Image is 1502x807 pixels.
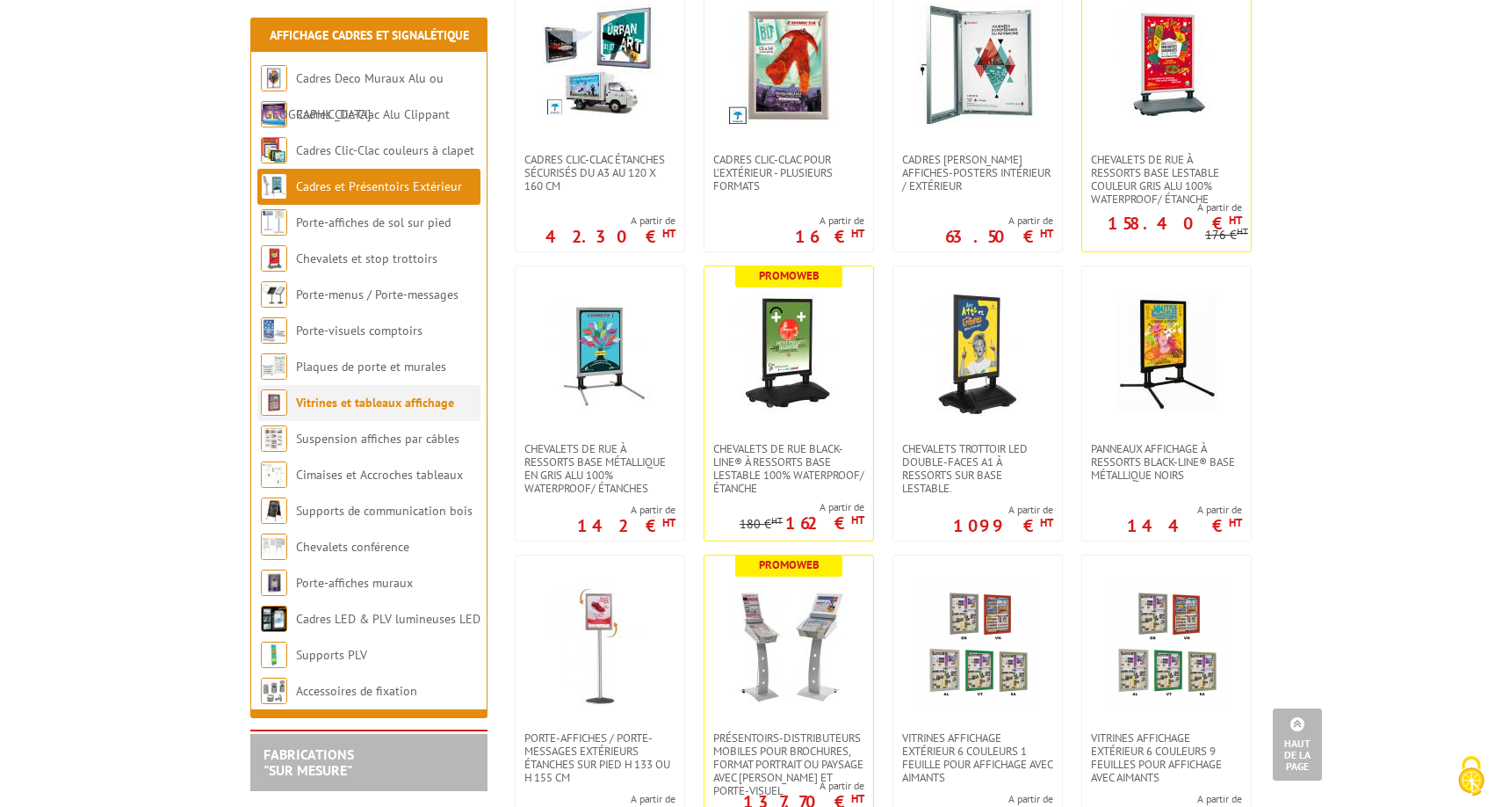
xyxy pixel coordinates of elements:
[261,389,287,416] img: Vitrines et tableaux affichage
[851,791,864,806] sup: HT
[261,425,287,452] img: Suspension affiches par câbles
[296,503,473,519] a: Supports de communication bois
[1229,515,1242,530] sup: HT
[516,731,684,784] a: Porte-affiches / Porte-messages extérieurs étanches sur pied h 133 ou h 155 cm
[916,4,1039,127] img: Cadres vitrines affiches-posters intérieur / extérieur
[1108,218,1242,229] p: 158.40 €
[516,442,684,495] a: Chevalets de rue à ressorts base métallique en Gris Alu 100% WATERPROOF/ Étanches
[1091,731,1242,784] span: Vitrines affichage extérieur 6 couleurs 9 feuilles pour affichage avec aimants
[1040,226,1053,241] sup: HT
[759,268,820,283] b: Promoweb
[713,731,864,797] span: Présentoirs-distributeurs mobiles pour brochures, format portrait ou paysage avec [PERSON_NAME] e...
[743,796,864,807] p: 137.70 €
[524,153,675,193] span: Cadres Clic-Clac étanches sécurisés du A3 au 120 x 160 cm
[296,359,446,374] a: Plaques de porte et murales
[795,214,864,228] span: A partir de
[740,500,864,514] span: A partir de
[538,582,661,705] img: Porte-affiches / Porte-messages extérieurs étanches sur pied h 133 ou h 155 cm
[577,520,675,531] p: 142 €
[740,518,783,531] p: 180 €
[296,611,480,627] a: Cadres LED & PLV lumineuses LED
[953,520,1053,531] p: 1099 €
[759,557,820,572] b: Promoweb
[916,293,1039,416] img: Chevalets Trottoir LED double-faces A1 à ressorts sur base lestable.
[545,231,675,242] p: 42.30 €
[902,442,1053,495] span: Chevalets Trottoir LED double-faces A1 à ressorts sur base lestable.
[261,173,287,200] img: Cadres et Présentoirs Extérieur
[261,642,287,668] img: Supports PLV
[1229,213,1242,228] sup: HT
[771,514,783,527] sup: HT
[296,323,422,338] a: Porte-visuels comptoirs
[785,518,864,528] p: 162 €
[1082,200,1242,214] span: A partir de
[727,293,850,416] img: Chevalets de rue Black-Line® à ressorts base lestable 100% WATERPROOF/ Étanche
[662,515,675,530] sup: HT
[261,353,287,380] img: Plaques de porte et murales
[261,317,287,344] img: Porte-visuels comptoirs
[577,503,675,517] span: A partir de
[1237,225,1248,237] sup: HT
[1155,792,1242,806] span: A partir de
[1091,442,1242,482] span: Panneaux affichage à ressorts Black-Line® base métallique Noirs
[296,251,437,266] a: Chevalets et stop trottoirs
[296,106,450,122] a: Cadres Clic-Clac Alu Clippant
[261,70,444,122] a: Cadres Deco Muraux Alu ou [GEOGRAPHIC_DATA]
[945,214,1053,228] span: A partir de
[704,779,864,793] span: A partir de
[579,792,675,806] span: A partir de
[945,231,1053,242] p: 63.50 €
[1082,442,1251,482] a: Panneaux affichage à ressorts Black-Line® base métallique Noirs
[1082,731,1251,784] a: Vitrines affichage extérieur 6 couleurs 9 feuilles pour affichage avec aimants
[851,513,864,527] sup: HT
[1449,754,1493,798] img: Cookies (fenêtre modale)
[713,442,864,495] span: Chevalets de rue Black-Line® à ressorts base lestable 100% WATERPROOF/ Étanche
[795,231,864,242] p: 16 €
[261,245,287,272] img: Chevalets et stop trottoirs
[902,731,1053,784] span: Vitrines affichage extérieur 6 couleurs 1 feuille pour affichage avec aimants
[727,4,850,127] img: Cadres Clic-Clac pour l'extérieur - PLUSIEURS FORMATS
[1441,747,1502,807] button: Cookies (fenêtre modale)
[704,153,873,193] a: Cadres Clic-Clac pour l'extérieur - PLUSIEURS FORMATS
[893,442,1062,495] a: Chevalets Trottoir LED double-faces A1 à ressorts sur base lestable.
[713,153,864,193] span: Cadres Clic-Clac pour l'extérieur - PLUSIEURS FORMATS
[296,467,463,483] a: Cimaises et Accroches tableaux
[524,731,675,784] span: Porte-affiches / Porte-messages extérieurs étanches sur pied h 133 ou h 155 cm
[953,503,1053,517] span: A partir de
[296,395,454,411] a: Vitrines et tableaux affichage
[296,431,459,447] a: Suspension affiches par câbles
[543,4,657,118] img: Cadres Clic-Clac étanches sécurisés du A3 au 120 x 160 cm
[296,683,417,699] a: Accessoires de fixation
[261,606,287,632] img: Cadres LED & PLV lumineuses LED
[1105,293,1228,416] img: Panneaux affichage à ressorts Black-Line® base métallique Noirs
[916,582,1039,705] img: Vitrines affichage extérieur 6 couleurs 1 feuille pour affichage avec aimants
[524,442,675,495] span: Chevalets de rue à ressorts base métallique en Gris Alu 100% WATERPROOF/ Étanches
[851,226,864,241] sup: HT
[264,745,354,779] a: FABRICATIONS"Sur Mesure"
[296,539,409,555] a: Chevalets conférence
[704,731,873,797] a: Présentoirs-distributeurs mobiles pour brochures, format portrait ou paysage avec [PERSON_NAME] e...
[516,153,684,193] a: Cadres Clic-Clac étanches sécurisés du A3 au 120 x 160 cm
[261,65,287,91] img: Cadres Deco Muraux Alu ou Bois
[270,27,469,43] a: Affichage Cadres et Signalétique
[964,792,1053,806] span: A partir de
[296,178,462,194] a: Cadres et Présentoirs Extérieur
[538,293,661,416] img: Chevalets de rue à ressorts base métallique en Gris Alu 100% WATERPROOF/ Étanches
[893,731,1062,784] a: Vitrines affichage extérieur 6 couleurs 1 feuille pour affichage avec aimants
[662,226,675,241] sup: HT
[1273,709,1322,781] a: Haut de la page
[296,142,474,158] a: Cadres Clic-Clac couleurs à clapet
[1082,153,1251,206] a: Chevalets de rue à ressorts base lestable couleur Gris Alu 100% waterproof/ étanche
[902,153,1053,193] span: Cadres [PERSON_NAME] affiches-posters intérieur / extérieur
[261,281,287,308] img: Porte-menus / Porte-messages
[296,575,413,591] a: Porte-affiches muraux
[296,647,367,663] a: Supports PLV
[261,137,287,164] img: Cadres Clic-Clac couleurs à clapet
[261,209,287,236] img: Porte-affiches de sol sur pied
[296,214,451,230] a: Porte-affiches de sol sur pied
[545,214,675,228] span: A partir de
[704,442,873,495] a: Chevalets de rue Black-Line® à ressorts base lestable 100% WATERPROOF/ Étanche
[893,153,1062,193] a: Cadres [PERSON_NAME] affiches-posters intérieur / extérieur
[261,570,287,596] img: Porte-affiches muraux
[727,582,850,705] img: Présentoirs-distributeurs mobiles pour brochures, format portrait ou paysage avec capot et porte-...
